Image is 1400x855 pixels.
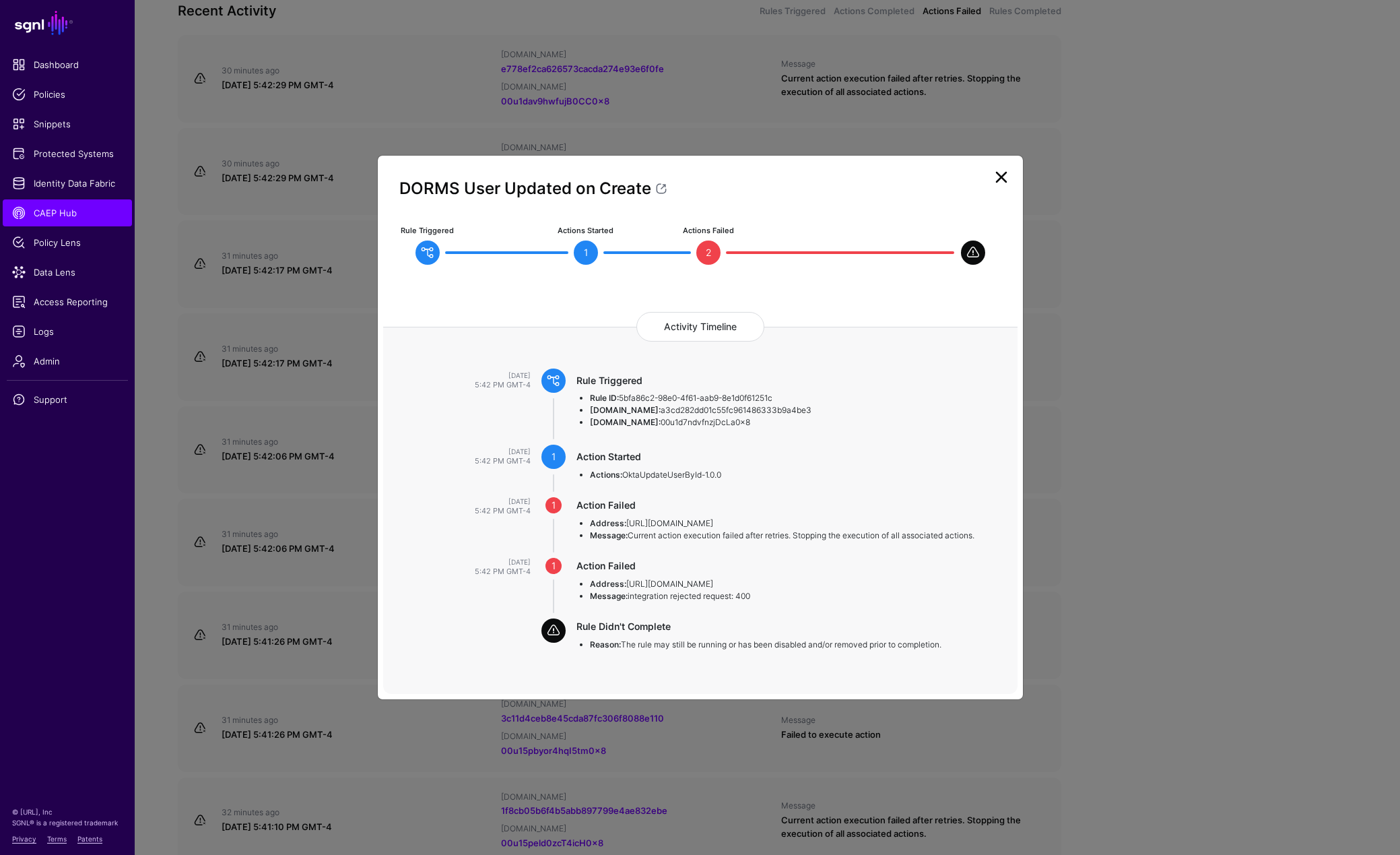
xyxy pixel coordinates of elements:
strong: Actions: [590,470,622,480]
div: Rule Triggered [576,374,991,387]
li: The rule may still be running or has been disabled and/or removed prior to completion. [590,639,991,651]
div: Action Started [576,450,991,464]
span: 1 [541,445,566,469]
li: 00u1d7ndvfnzjDcLa0x8 [590,416,991,429]
li: Current action execution failed after retries. Stopping the execution of all associated actions. [590,530,991,542]
strong: Reason: [590,639,621,650]
li: integration rejected request: 400 [590,590,991,602]
strong: Rule ID: [590,393,619,403]
span: 1 [574,241,598,265]
h4: Activity Timeline [636,312,764,342]
strong: Address: [590,518,626,528]
span: Actions Failed [683,226,734,236]
div: Rule Didn't Complete [576,620,991,633]
span: 1 [545,558,562,574]
strong: Message: [590,591,628,601]
li: [URL][DOMAIN_NAME] [590,517,991,530]
div: Action Failed [576,559,991,573]
div: 5:42 PM GMT-4 [383,456,531,466]
div: [DATE] [383,557,531,567]
strong: [DOMAIN_NAME]: [590,417,661,427]
strong: Message: [590,530,628,540]
strong: Address: [590,579,626,589]
li: [URL][DOMAIN_NAME] [590,578,991,590]
div: [DATE] [383,447,531,456]
span: 2 [696,241,721,265]
span: Rule Triggered [401,226,454,236]
strong: [DOMAIN_NAME]: [590,405,661,415]
span: Actions Started [558,226,613,236]
div: [DATE] [383,371,531,380]
div: 5:42 PM GMT-4 [383,380,531,389]
li: a3cd282dd01c55fc961486333b9a4be3 [590,404,991,416]
div: Action Failed [576,499,991,512]
span: 1 [545,497,562,513]
a: DORMS User Updated on Create [399,179,668,198]
div: [DATE] [383,497,531,506]
li: 5bfa86c2-98e0-4f61-aab9-8e1d0f61251c [590,392,991,404]
div: 5:42 PM GMT-4 [383,506,531,515]
span: OktaUpdateUserById-1.0.0 [622,470,721,480]
div: 5:42 PM GMT-4 [383,567,531,576]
